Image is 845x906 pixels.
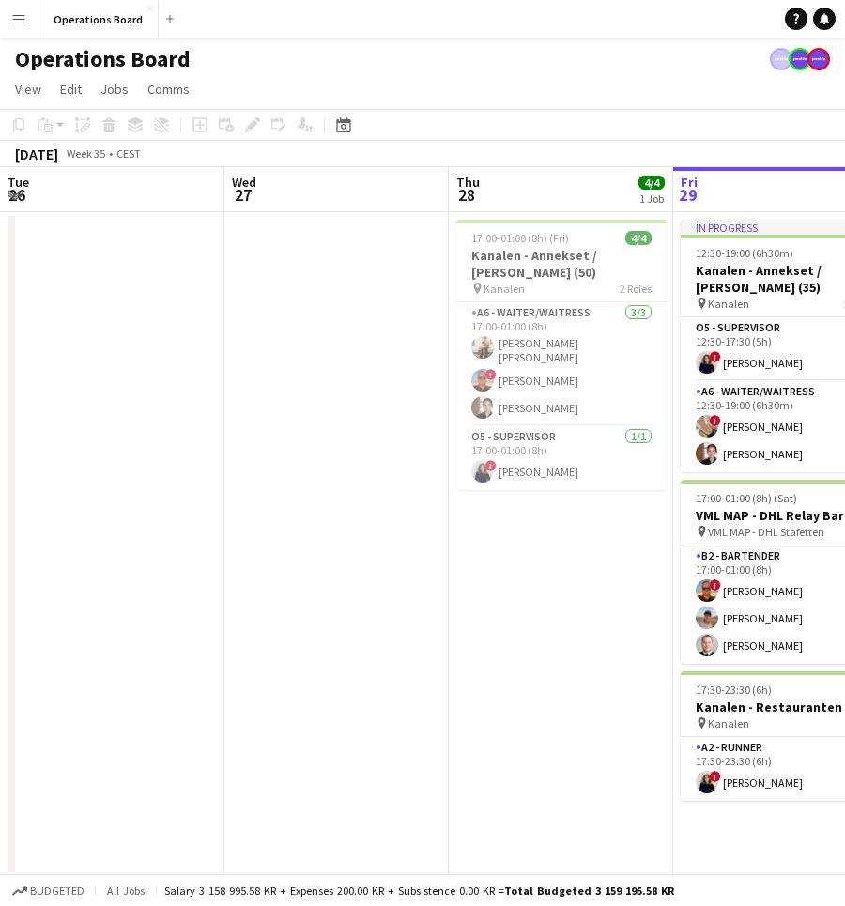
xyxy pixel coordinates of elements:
h3: Kanalen - Annekset / [PERSON_NAME] (50) [456,247,667,281]
span: Tue [8,174,29,191]
span: 17:00-01:00 (8h) (Fri) [471,231,569,245]
span: 28 [453,184,480,206]
span: View [15,81,41,98]
span: ! [710,579,721,591]
span: ! [710,415,721,426]
app-user-avatar: Support Team [770,48,792,70]
app-card-role: A6 - WAITER/WAITRESS3/317:00-01:00 (8h)[PERSON_NAME] [PERSON_NAME] [PERSON_NAME]![PERSON_NAME][PE... [456,302,667,426]
span: Jobs [100,81,129,98]
app-card-role: O5 - SUPERVISOR1/117:00-01:00 (8h)![PERSON_NAME] [456,426,667,490]
span: Thu [456,174,480,191]
h1: Operations Board [15,45,191,73]
span: 17:30-23:30 (6h) [696,683,772,697]
span: 4/4 [638,176,665,190]
a: Edit [53,77,89,101]
span: Week 35 [62,146,109,161]
span: All jobs [103,883,148,898]
div: 1 Job [639,192,664,206]
span: Comms [147,81,190,98]
a: View [8,77,49,101]
span: 26 [5,184,29,206]
app-job-card: 17:00-01:00 (8h) (Fri)4/4Kanalen - Annekset / [PERSON_NAME] (50) Kanalen2 RolesA6 - WAITER/WAITRE... [456,220,667,490]
a: Comms [140,77,197,101]
span: VML MAP - DHL Stafetten [708,525,824,539]
span: Kanalen [484,282,525,296]
span: ! [485,369,497,380]
span: Edit [60,81,82,98]
span: Wed [232,174,256,191]
div: [DATE] [15,145,58,163]
span: Total Budgeted 3 159 195.58 KR [504,883,674,898]
app-user-avatar: Support Team [789,48,811,70]
span: 4/4 [625,231,652,245]
span: Fri [681,174,698,191]
span: Kanalen [708,297,749,311]
a: Jobs [93,77,136,101]
span: 29 [678,184,698,206]
span: ! [710,771,721,782]
span: Kanalen [708,716,749,730]
div: CEST [116,146,141,161]
span: 17:00-01:00 (8h) (Sat) [696,491,797,505]
span: 2 Roles [620,282,652,296]
app-user-avatar: Support Team [807,48,830,70]
span: 27 [229,184,256,206]
span: ! [710,351,721,362]
span: Budgeted [30,884,84,898]
button: Budgeted [9,881,87,901]
div: Salary 3 158 995.58 KR + Expenses 200.00 KR + Subsistence 0.00 KR = [164,883,674,898]
span: ! [485,460,497,471]
span: 12:30-19:00 (6h30m) [696,246,793,260]
button: Operations Board [38,1,159,38]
